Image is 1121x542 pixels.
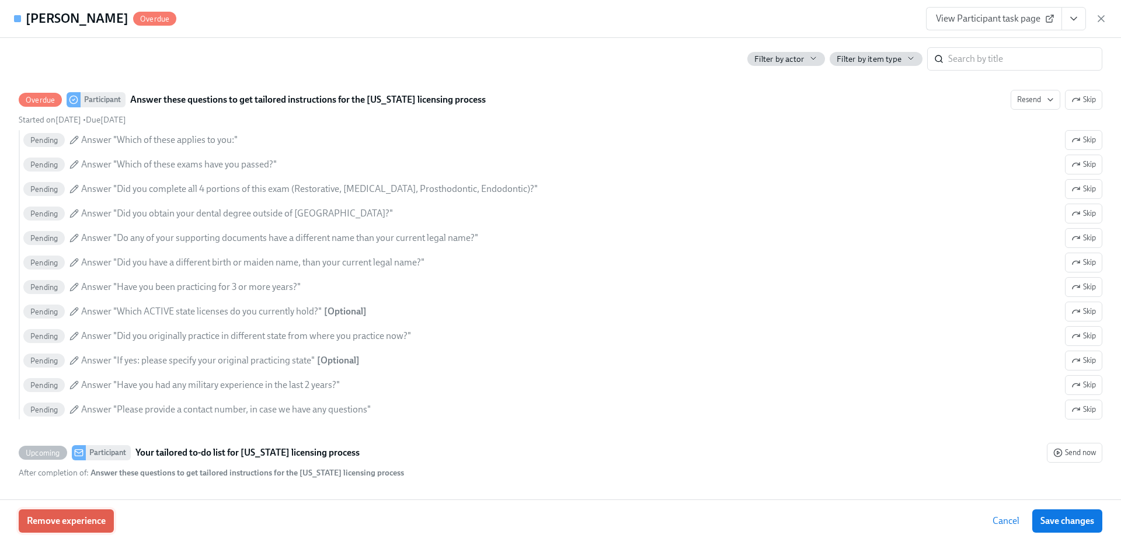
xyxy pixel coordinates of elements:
[133,15,176,23] span: Overdue
[19,509,114,533] button: Remove experience
[1071,330,1096,342] span: Skip
[317,354,360,367] div: [ Optional ]
[135,446,360,460] strong: Your tailored to-do list for [US_STATE] licensing process
[23,405,65,414] span: Pending
[19,114,126,125] div: •
[81,403,371,416] span: Answer "Please provide a contact number, in case we have any questions"
[926,7,1062,30] a: View Participant task page
[81,232,478,244] span: Answer "Do any of your supporting documents have a different name than your current legal name?"
[1071,404,1096,415] span: Skip
[1011,90,1060,110] button: OverdueParticipantAnswer these questions to get tailored instructions for the [US_STATE] licensin...
[130,93,486,107] strong: Answer these questions to get tailored instructions for the [US_STATE] licensing process
[81,305,322,318] span: Answer "Which ACTIVE state licenses do you currently hold?"
[23,356,65,365] span: Pending
[23,136,65,145] span: Pending
[81,379,340,391] span: Answer "Have you had any military experience in the last 2 years?"
[1071,355,1096,366] span: Skip
[19,449,67,457] span: Upcoming
[1071,208,1096,219] span: Skip
[1071,94,1096,106] span: Skip
[1071,159,1096,170] span: Skip
[86,445,131,460] div: Participant
[23,160,65,169] span: Pending
[23,209,65,218] span: Pending
[1065,375,1102,395] button: OverdueParticipantAnswer these questions to get tailored instructions for the [US_STATE] licensin...
[27,515,106,527] span: Remove experience
[1053,447,1096,459] span: Send now
[324,305,367,318] div: [ Optional ]
[23,185,65,194] span: Pending
[1065,179,1102,199] button: OverdueParticipantAnswer these questions to get tailored instructions for the [US_STATE] licensin...
[1065,130,1102,150] button: OverdueParticipantAnswer these questions to get tailored instructions for the [US_STATE] licensin...
[1071,257,1096,268] span: Skip
[1065,277,1102,297] button: OverdueParticipantAnswer these questions to get tailored instructions for the [US_STATE] licensin...
[81,158,277,171] span: Answer "Which of these exams have you passed?"
[90,468,404,478] strong: Answer these questions to get tailored instructions for the [US_STATE] licensing process
[1065,302,1102,321] button: OverdueParticipantAnswer these questions to get tailored instructions for the [US_STATE] licensin...
[23,234,65,243] span: Pending
[1065,400,1102,419] button: OverdueParticipantAnswer these questions to get tailored instructions for the [US_STATE] licensin...
[1047,443,1102,463] button: UpcomingParticipantYour tailored to-do list for [US_STATE] licensing processAfter completion of: ...
[23,381,65,390] span: Pending
[19,115,81,125] span: Thursday, May 1st 2025, 3:51 pm
[1071,134,1096,146] span: Skip
[81,330,411,342] span: Answer "Did you originally practice in different state from where you practice now?"
[830,52,922,66] button: Filter by item type
[1065,90,1102,110] button: OverdueParticipantAnswer these questions to get tailored instructions for the [US_STATE] licensin...
[754,54,804,65] span: Filter by actor
[1040,515,1094,527] span: Save changes
[81,281,301,293] span: Answer "Have you been practicing for 3 or more years?"
[81,183,538,195] span: Answer "Did you complete all 4 portions of this exam (Restorative, [MEDICAL_DATA], Prosthodontic,...
[1065,253,1102,272] button: OverdueParticipantAnswer these questions to get tailored instructions for the [US_STATE] licensin...
[936,13,1052,25] span: View Participant task page
[81,354,315,367] span: Answer "If yes: please specify your original practicing state"
[1071,306,1096,317] span: Skip
[993,515,1019,527] span: Cancel
[1065,155,1102,174] button: OverdueParticipantAnswer these questions to get tailored instructions for the [US_STATE] licensin...
[1017,94,1054,106] span: Resend
[1071,232,1096,244] span: Skip
[23,307,65,316] span: Pending
[81,207,393,220] span: Answer "Did you obtain your dental degree outside of [GEOGRAPHIC_DATA]?"
[81,256,424,269] span: Answer "Did you have a different birth or maiden name, than your current legal name?"
[984,509,1028,533] button: Cancel
[19,96,62,104] span: Overdue
[1065,204,1102,223] button: OverdueParticipantAnswer these questions to get tailored instructions for the [US_STATE] licensin...
[86,115,126,125] span: Saturday, May 3rd 2025, 1:00 pm
[23,258,65,267] span: Pending
[1071,379,1096,391] span: Skip
[1071,183,1096,195] span: Skip
[837,54,901,65] span: Filter by item type
[1065,228,1102,248] button: OverdueParticipantAnswer these questions to get tailored instructions for the [US_STATE] licensin...
[1065,351,1102,370] button: OverdueParticipantAnswer these questions to get tailored instructions for the [US_STATE] licensin...
[19,467,404,478] div: After completion of :
[1061,7,1086,30] button: View task page
[23,332,65,341] span: Pending
[23,283,65,292] span: Pending
[26,10,128,27] h4: [PERSON_NAME]
[747,52,825,66] button: Filter by actor
[1065,326,1102,346] button: OverdueParticipantAnswer these questions to get tailored instructions for the [US_STATE] licensin...
[81,134,238,146] span: Answer "Which of these applies to you:"
[81,92,126,107] div: Participant
[948,47,1102,71] input: Search by title
[1071,281,1096,293] span: Skip
[1032,509,1102,533] button: Save changes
